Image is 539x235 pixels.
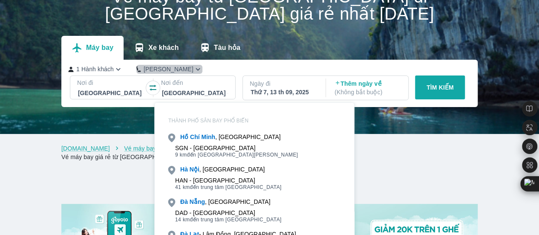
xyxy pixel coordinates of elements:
[175,177,282,184] div: HAN - [GEOGRAPHIC_DATA]
[175,151,298,158] span: đến [GEOGRAPHIC_DATA][PERSON_NAME]
[180,133,188,140] b: Hồ
[180,198,188,205] b: Đà
[61,145,110,152] a: [DOMAIN_NAME]
[180,133,281,141] div: , [GEOGRAPHIC_DATA]
[180,166,188,173] b: Hà
[175,184,282,191] span: đến trung tâm [GEOGRAPHIC_DATA]
[136,65,202,74] button: [PERSON_NAME]
[161,117,347,124] p: THÀNH PHỐ SÂN BAY PHỔ BIẾN
[180,165,265,174] div: , [GEOGRAPHIC_DATA]
[180,197,271,206] div: , [GEOGRAPHIC_DATA]
[76,65,114,73] p: 1 Hành khách
[201,133,215,140] b: Minh
[175,216,282,223] span: đến trung tâm [GEOGRAPHIC_DATA]
[175,184,190,190] span: 41 km
[415,75,465,99] button: TÌM KIẾM
[66,171,478,187] h2: Chương trình giảm giá
[190,133,200,140] b: Chí
[124,145,173,152] a: Vé máy bay giá rẻ
[190,166,199,173] b: Nội
[77,78,145,87] p: Nơi đi
[251,88,317,96] div: Thứ 7, 13 th 09, 2025
[86,44,113,52] p: Máy bay
[144,65,193,73] p: [PERSON_NAME]
[148,44,179,52] p: Xe khách
[175,145,298,151] div: SGN - [GEOGRAPHIC_DATA]
[190,198,205,205] b: Nẵng
[250,79,317,88] p: Ngày đi
[175,152,187,158] span: 9 km
[334,79,401,96] p: Thêm ngày về
[68,65,123,74] button: 1 Hành khách
[161,78,229,87] p: Nơi đến
[427,83,454,92] p: TÌM KIẾM
[175,217,190,223] span: 14 km
[61,144,478,161] nav: breadcrumb
[214,44,241,52] p: Tàu hỏa
[61,36,251,60] div: transportation tabs
[334,88,401,96] p: ( Không bắt buộc )
[61,154,254,160] a: Vé máy bay giá rẻ từ [GEOGRAPHIC_DATA] đi [GEOGRAPHIC_DATA]
[175,209,282,216] div: DAD - [GEOGRAPHIC_DATA]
